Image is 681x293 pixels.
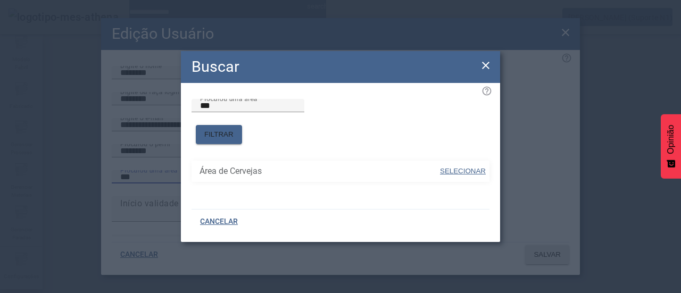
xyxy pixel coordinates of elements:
[661,114,681,179] button: Feedback - Mostrar pesquisa
[200,166,262,176] font: Área de Cervejas
[192,212,246,231] button: CANCELAR
[200,217,238,225] font: CANCELAR
[439,162,487,181] button: SELECIONAR
[666,125,675,154] font: Opinião
[196,125,242,144] button: FILTRAR
[440,167,486,175] font: SELECIONAR
[192,57,239,76] font: Buscar
[200,95,258,102] font: Procurou uma área
[204,130,234,138] font: FILTRAR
